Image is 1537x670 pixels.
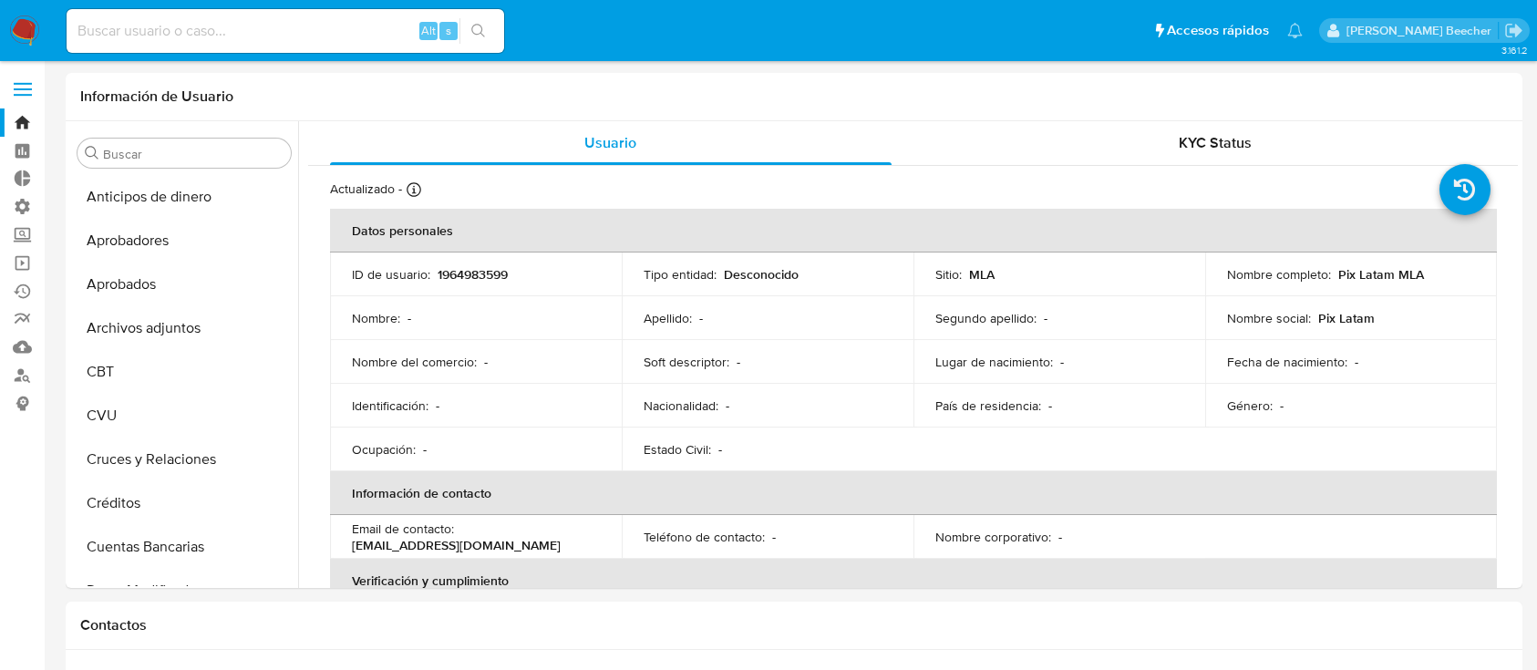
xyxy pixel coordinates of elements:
[644,354,729,370] p: Soft descriptor :
[1058,529,1062,545] p: -
[103,146,284,162] input: Buscar
[330,471,1497,515] th: Información de contacto
[1227,397,1273,414] p: Género :
[352,266,430,283] p: ID de usuario :
[644,529,765,545] p: Teléfono de contacto :
[459,18,497,44] button: search-icon
[70,306,298,350] button: Archivos adjuntos
[352,354,477,370] p: Nombre del comercio :
[330,559,1497,603] th: Verificación y cumplimiento
[1048,397,1052,414] p: -
[80,88,233,106] h1: Información de Usuario
[1504,21,1523,40] a: Salir
[1227,310,1311,326] p: Nombre social :
[67,19,504,43] input: Buscar usuario o caso...
[352,537,561,553] p: [EMAIL_ADDRESS][DOMAIN_NAME]
[1060,354,1064,370] p: -
[70,350,298,394] button: CBT
[935,529,1051,545] p: Nombre corporativo :
[935,354,1053,370] p: Lugar de nacimiento :
[70,569,298,613] button: Datos Modificados
[70,175,298,219] button: Anticipos de dinero
[70,525,298,569] button: Cuentas Bancarias
[438,266,508,283] p: 1964983599
[935,310,1037,326] p: Segundo apellido :
[352,441,416,458] p: Ocupación :
[330,209,1497,253] th: Datos personales
[737,354,740,370] p: -
[484,354,488,370] p: -
[644,266,717,283] p: Tipo entidad :
[935,266,962,283] p: Sitio :
[407,310,411,326] p: -
[1280,397,1284,414] p: -
[644,397,718,414] p: Nacionalidad :
[1355,354,1358,370] p: -
[352,397,428,414] p: Identificación :
[584,132,636,153] span: Usuario
[70,438,298,481] button: Cruces y Relaciones
[1287,23,1303,38] a: Notificaciones
[1318,310,1375,326] p: Pix Latam
[70,263,298,306] button: Aprobados
[969,266,995,283] p: MLA
[423,441,427,458] p: -
[1044,310,1047,326] p: -
[330,180,402,198] p: Actualizado -
[772,529,776,545] p: -
[80,616,1508,634] h1: Contactos
[436,397,439,414] p: -
[1227,354,1347,370] p: Fecha de nacimiento :
[718,441,722,458] p: -
[1167,21,1269,40] span: Accesos rápidos
[70,481,298,525] button: Créditos
[644,310,692,326] p: Apellido :
[352,310,400,326] p: Nombre :
[1338,266,1424,283] p: Pix Latam MLA
[70,394,298,438] button: CVU
[85,146,99,160] button: Buscar
[1346,22,1498,39] p: camila.tresguerres@mercadolibre.com
[421,22,436,39] span: Alt
[935,397,1041,414] p: País de residencia :
[1179,132,1252,153] span: KYC Status
[644,441,711,458] p: Estado Civil :
[699,310,703,326] p: -
[70,219,298,263] button: Aprobadores
[1227,266,1331,283] p: Nombre completo :
[724,266,799,283] p: Desconocido
[352,521,454,537] p: Email de contacto :
[726,397,729,414] p: -
[446,22,451,39] span: s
